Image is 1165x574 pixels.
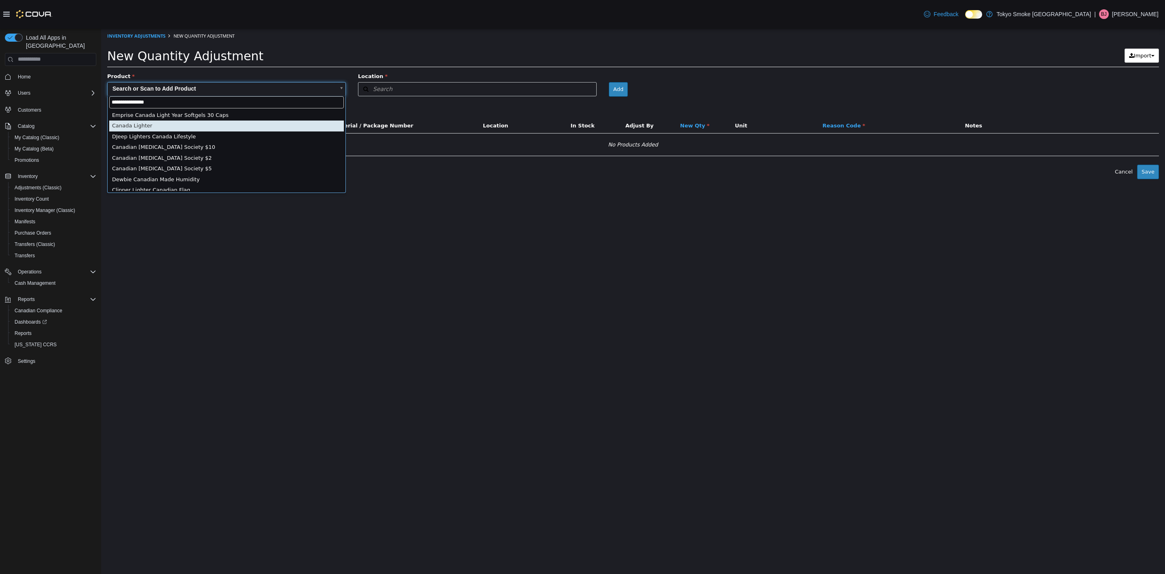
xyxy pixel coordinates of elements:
span: BJ [1101,9,1107,19]
button: Canadian Compliance [8,305,100,316]
a: Promotions [11,155,42,165]
p: [PERSON_NAME] [1112,9,1159,19]
span: Operations [15,267,96,277]
span: Reports [15,330,32,337]
a: Feedback [921,6,962,22]
span: Purchase Orders [15,230,51,236]
span: Reports [11,328,96,338]
a: Adjustments (Classic) [11,183,65,193]
span: Reports [18,296,35,303]
div: Canadian [MEDICAL_DATA] Society $10 [8,113,243,124]
div: DJeep Lighters Canada Lifestyle [8,103,243,114]
span: Transfers [11,251,96,261]
span: Canadian Compliance [15,307,62,314]
button: Inventory Manager (Classic) [8,205,100,216]
span: Inventory Manager (Classic) [11,205,96,215]
button: My Catalog (Beta) [8,143,100,155]
p: | [1094,9,1096,19]
img: Cova [16,10,52,18]
button: Operations [2,266,100,277]
span: My Catalog (Beta) [11,144,96,154]
button: Adjustments (Classic) [8,182,100,193]
button: Promotions [8,155,100,166]
a: [US_STATE] CCRS [11,340,60,349]
span: Users [18,90,30,96]
button: Manifests [8,216,100,227]
button: Users [15,88,34,98]
span: Inventory Count [11,194,96,204]
button: Inventory [2,171,100,182]
div: Bhavik Jogee [1099,9,1109,19]
span: Dashboards [15,319,47,325]
p: Tokyo Smoke [GEOGRAPHIC_DATA] [997,9,1091,19]
span: Dashboards [11,317,96,327]
a: Inventory Manager (Classic) [11,205,78,215]
a: Transfers [11,251,38,261]
span: Inventory Count [15,196,49,202]
button: Cash Management [8,277,100,289]
button: My Catalog (Classic) [8,132,100,143]
span: Transfers (Classic) [11,239,96,249]
button: [US_STATE] CCRS [8,339,100,350]
button: Reports [15,294,38,304]
span: Promotions [15,157,39,163]
span: Manifests [15,218,35,225]
span: My Catalog (Beta) [15,146,54,152]
span: Catalog [15,121,96,131]
a: Cash Management [11,278,59,288]
button: Catalog [2,121,100,132]
div: Clipper Lighter Canadian Flag [8,156,243,167]
a: Reports [11,328,35,338]
button: Users [2,87,100,99]
button: Settings [2,355,100,367]
span: Promotions [11,155,96,165]
span: Customers [18,107,41,113]
a: Inventory Count [11,194,52,204]
a: Manifests [11,217,38,227]
span: Transfers [15,252,35,259]
button: Customers [2,104,100,115]
div: Canadian [MEDICAL_DATA] Society $5 [8,135,243,146]
span: Load All Apps in [GEOGRAPHIC_DATA] [23,34,96,50]
span: Operations [18,269,42,275]
a: Settings [15,356,38,366]
span: Settings [15,356,96,366]
span: Feedback [934,10,958,18]
span: My Catalog (Classic) [11,133,96,142]
span: Home [18,74,31,80]
span: Customers [15,104,96,114]
span: Cash Management [15,280,55,286]
a: Dashboards [11,317,50,327]
button: Inventory Count [8,193,100,205]
button: Operations [15,267,45,277]
div: Canada Lighter [8,92,243,103]
button: Transfers (Classic) [8,239,100,250]
span: Canadian Compliance [11,306,96,316]
nav: Complex example [5,68,96,388]
span: [US_STATE] CCRS [15,341,57,348]
span: Washington CCRS [11,340,96,349]
a: My Catalog (Classic) [11,133,63,142]
button: Transfers [8,250,100,261]
span: Settings [18,358,35,364]
div: Emprise Canada Light Year Softgels 30 Caps [8,81,243,92]
span: Adjustments (Classic) [15,184,61,191]
span: Inventory [15,172,96,181]
button: Reports [2,294,100,305]
a: Home [15,72,34,82]
div: Canadian [MEDICAL_DATA] Society $2 [8,124,243,135]
span: Manifests [11,217,96,227]
button: Reports [8,328,100,339]
span: Transfers (Classic) [15,241,55,248]
span: Reports [15,294,96,304]
button: Catalog [15,121,38,131]
a: My Catalog (Beta) [11,144,57,154]
button: Purchase Orders [8,227,100,239]
span: Home [15,72,96,82]
span: Inventory Manager (Classic) [15,207,75,214]
a: Purchase Orders [11,228,55,238]
button: Home [2,71,100,83]
button: Inventory [15,172,41,181]
span: Users [15,88,96,98]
